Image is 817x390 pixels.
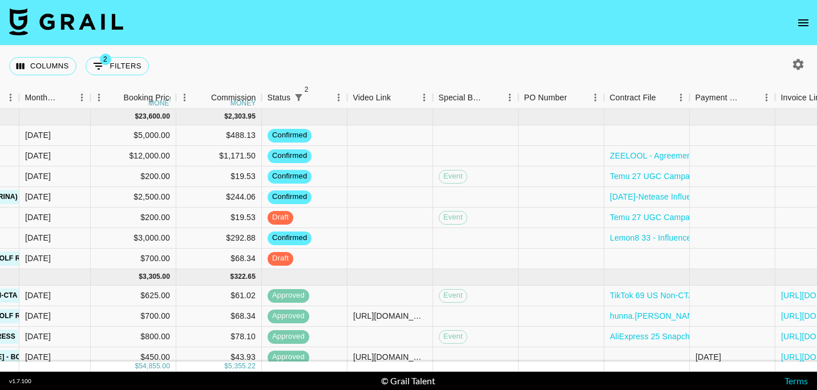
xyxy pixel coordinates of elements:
span: confirmed [268,192,312,202]
button: Menu [416,89,433,106]
span: Event [439,171,467,182]
div: 5,355.22 [228,361,256,371]
div: $3,000.00 [91,228,176,249]
div: https://www.instagram.com/reel/DNGYaeGx7Fh/ [353,351,427,363]
div: Month Due [25,87,58,109]
span: approved [268,290,309,301]
div: $450.00 [91,347,176,368]
div: Aug '25 [25,290,51,301]
div: $700.00 [91,306,176,327]
div: $19.53 [176,166,262,187]
span: Event [439,331,467,342]
button: Menu [74,89,91,106]
div: 322.65 [234,272,256,282]
div: Sep '25 [25,191,51,202]
button: Sort [567,90,583,105]
button: Sort [108,90,124,105]
div: Payment Sent Date [690,87,775,109]
span: Event [439,212,467,223]
div: $ [139,272,143,282]
a: ZEELOOL - Agreement with hunnaxlib__.pdf [610,150,771,161]
div: Video Link [347,87,433,109]
div: $12,000.00 [91,146,176,166]
button: Menu [91,89,108,106]
div: $5,000.00 [91,125,176,146]
div: Commission [211,87,256,109]
span: approved [268,352,309,363]
div: money [230,100,256,107]
span: approved [268,311,309,322]
div: Payment Sent Date [695,87,742,109]
div: PO Number [519,87,604,109]
span: Event [439,290,467,301]
span: confirmed [268,130,312,141]
div: Sep '25 [25,150,51,161]
div: $ [224,112,228,121]
span: draft [268,253,293,264]
button: Show filters [86,57,149,75]
div: 2 active filters [290,90,306,105]
div: $625.00 [91,286,176,306]
div: 2,303.95 [228,112,256,121]
a: Lemon8 33 - Influencer Agreement (@hunnaxlib).pdf [610,232,800,243]
button: Sort [391,90,407,105]
div: $61.02 [176,286,262,306]
div: v 1.7.100 [9,377,31,385]
img: Grail Talent [9,8,123,35]
a: Temu 27 UGC Campaign (@jazrabarnes).pdf [610,170,773,182]
div: Status [262,87,347,109]
div: $78.10 [176,327,262,347]
div: Special Booking Type [439,87,486,109]
span: confirmed [268,171,312,182]
button: Sort [742,90,758,105]
div: $43.93 [176,347,262,368]
div: Month Due [19,87,91,109]
span: confirmed [268,233,312,243]
button: Menu [2,89,19,106]
span: draft [268,212,293,223]
div: Contract File [604,87,690,109]
div: Status [268,87,291,109]
div: PO Number [524,87,567,109]
button: Show filters [290,90,306,105]
button: Menu [176,89,193,106]
button: Sort [486,90,501,105]
a: Temu 27 UGC Campaign (@marilyn_smith).pdf [610,212,781,223]
button: Sort [656,90,672,105]
div: Booking Price [124,87,174,109]
button: Menu [758,89,775,106]
button: Menu [330,89,347,106]
div: $ [135,112,139,121]
button: Sort [58,90,74,105]
a: TikTok 69 US Non-CTA - Agreement (hunnaxlib).pdf [610,290,796,301]
div: $68.34 [176,306,262,327]
span: approved [268,331,309,342]
a: Terms [784,375,808,386]
span: confirmed [268,151,312,161]
div: $2,500.00 [91,187,176,208]
span: 2 [301,84,312,95]
div: Sep '25 [25,129,51,141]
div: $292.88 [176,228,262,249]
button: Menu [587,89,604,106]
div: $68.34 [176,249,262,269]
div: $700.00 [91,249,176,269]
button: Sort [195,90,211,105]
div: Aug '25 [25,331,51,342]
div: Video Link [353,87,391,109]
div: $ [135,361,139,371]
div: Aug '25 [25,310,51,322]
div: 54,855.00 [139,361,170,371]
div: https://www.instagram.com/p/DHT07GCJGTF/ [353,310,427,322]
div: $ [224,361,228,371]
button: open drawer [792,11,815,34]
span: 2 [100,54,111,65]
div: © Grail Talent [381,375,435,387]
div: Sep '25 [25,232,51,243]
div: Sep '25 [25,253,51,264]
div: $19.53 [176,208,262,228]
button: Sort [306,90,322,105]
div: money [148,100,174,107]
div: Sep '25 [25,170,51,182]
button: Menu [673,89,690,106]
